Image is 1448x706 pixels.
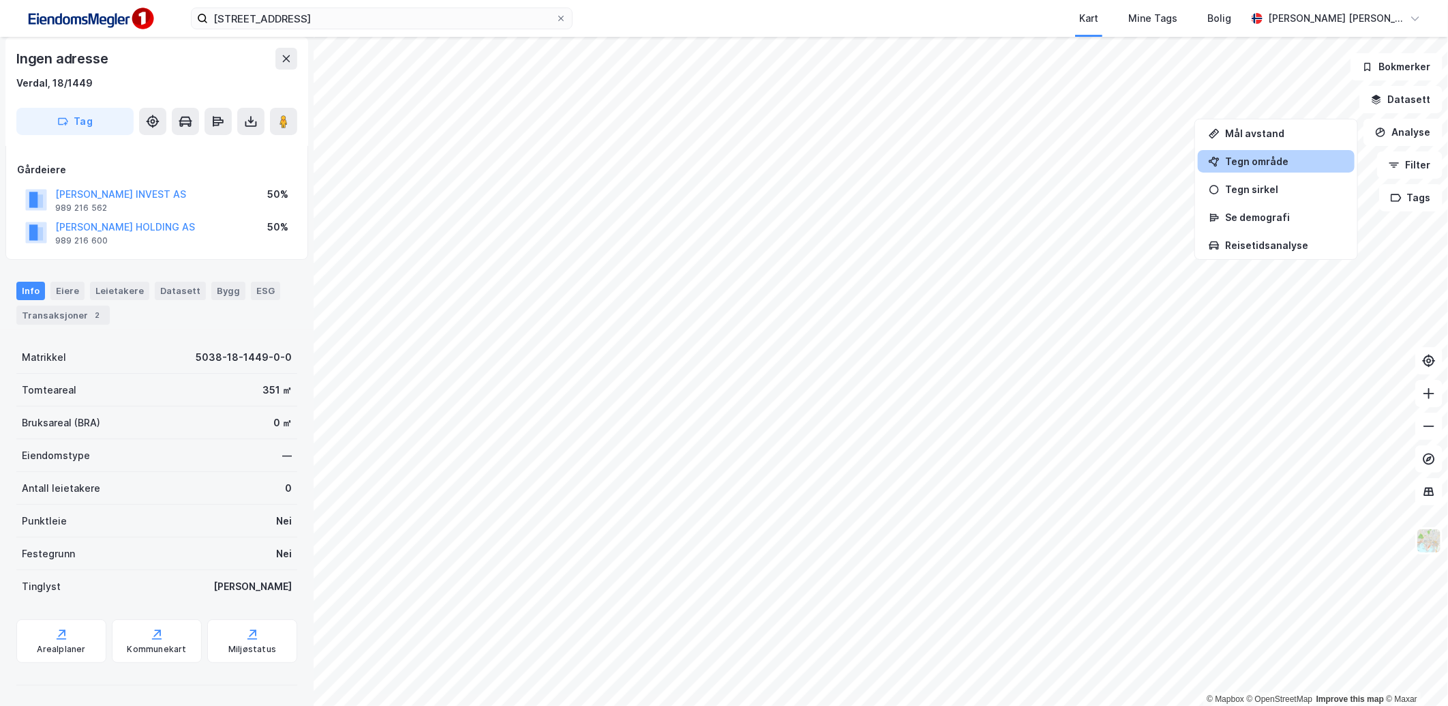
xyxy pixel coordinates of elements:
img: Z [1416,528,1442,554]
div: Tomteareal [22,382,76,398]
img: F4PB6Px+NJ5v8B7XTbfpPpyloAAAAASUVORK5CYII= [22,3,158,34]
div: Tegn område [1225,156,1344,167]
div: Nei [276,513,292,529]
div: 351 ㎡ [262,382,292,398]
div: Verdal, 18/1449 [16,75,93,91]
a: OpenStreetMap [1247,694,1313,704]
div: Miljøstatus [228,644,276,655]
div: 2 [91,308,104,322]
div: Bruksareal (BRA) [22,415,100,431]
div: [PERSON_NAME] [PERSON_NAME] [1268,10,1404,27]
div: Kommunekart [127,644,186,655]
div: Mål avstand [1225,128,1344,139]
div: 989 216 562 [55,203,107,214]
div: Leietakere [90,282,149,299]
a: Improve this map [1316,694,1384,704]
div: Reisetidsanalyse [1225,239,1344,251]
input: Søk på adresse, matrikkel, gårdeiere, leietakere eller personer [208,8,556,29]
div: Arealplaner [37,644,85,655]
div: Bygg [211,282,245,299]
div: Kontrollprogram for chat [1380,641,1448,706]
div: Bolig [1207,10,1231,27]
div: Nei [276,546,292,562]
div: Gårdeiere [17,162,297,178]
div: Se demografi [1225,211,1344,223]
button: Datasett [1359,86,1443,113]
div: Punktleie [22,513,67,529]
div: Eiendomstype [22,447,90,464]
div: 50% [267,186,288,203]
button: Analyse [1363,119,1443,146]
div: 989 216 600 [55,235,108,246]
div: 0 ㎡ [273,415,292,431]
div: Tegn sirkel [1225,183,1344,195]
div: Mine Tags [1128,10,1177,27]
div: Antall leietakere [22,480,100,497]
button: Tags [1379,184,1443,211]
div: Kart [1079,10,1098,27]
div: Tinglyst [22,578,61,595]
div: Festegrunn [22,546,75,562]
button: Bokmerker [1351,53,1443,80]
div: Info [16,282,45,299]
div: Eiere [50,282,85,299]
div: ESG [251,282,280,299]
div: 5038-18-1449-0-0 [196,349,292,366]
div: — [282,447,292,464]
a: Mapbox [1207,694,1244,704]
div: Ingen adresse [16,48,110,70]
div: Datasett [155,282,206,299]
div: 50% [267,219,288,235]
button: Tag [16,108,134,135]
div: [PERSON_NAME] [213,578,292,595]
div: Transaksjoner [16,306,110,325]
button: Filter [1377,151,1443,179]
div: Matrikkel [22,349,66,366]
div: 0 [285,480,292,497]
iframe: Chat Widget [1380,641,1448,706]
